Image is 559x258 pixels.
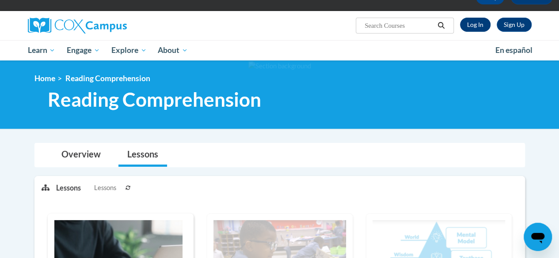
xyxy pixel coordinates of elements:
a: Log In [460,18,491,32]
span: Reading Comprehension [65,74,150,83]
a: Explore [106,40,152,60]
span: Engage [67,45,100,56]
span: About [158,45,188,56]
span: Reading Comprehension [48,88,261,111]
div: Main menu [21,40,538,60]
iframe: Button to launch messaging window [524,223,552,251]
button: Search [434,20,448,31]
span: Lessons [94,183,116,193]
a: Lessons [118,143,167,167]
a: Learn [22,40,61,60]
span: En español [495,45,532,55]
img: Cox Campus [28,18,127,34]
a: Cox Campus [28,18,187,34]
a: Home [34,74,55,83]
span: Explore [111,45,147,56]
a: Overview [53,143,110,167]
a: About [152,40,194,60]
img: Section background [248,61,311,71]
span: Learn [27,45,55,56]
a: En español [490,41,538,60]
p: Lessons [56,183,81,193]
a: Engage [61,40,106,60]
a: Register [497,18,532,32]
input: Search Courses [364,20,434,31]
